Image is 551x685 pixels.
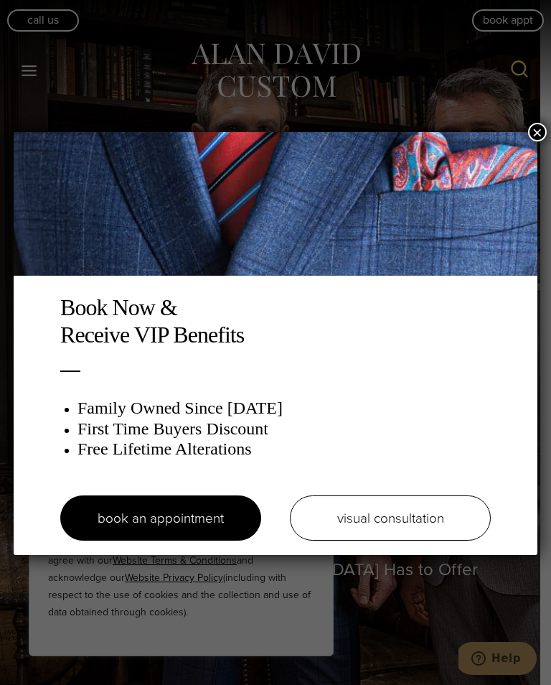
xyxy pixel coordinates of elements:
a: visual consultation [290,495,491,541]
h3: Family Owned Since [DATE] [77,398,491,419]
span: Help [33,10,62,23]
h3: Free Lifetime Alterations [77,439,491,460]
button: Close [528,123,547,141]
a: book an appointment [60,495,261,541]
h2: Book Now & Receive VIP Benefits [60,294,491,349]
h3: First Time Buyers Discount [77,419,491,439]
